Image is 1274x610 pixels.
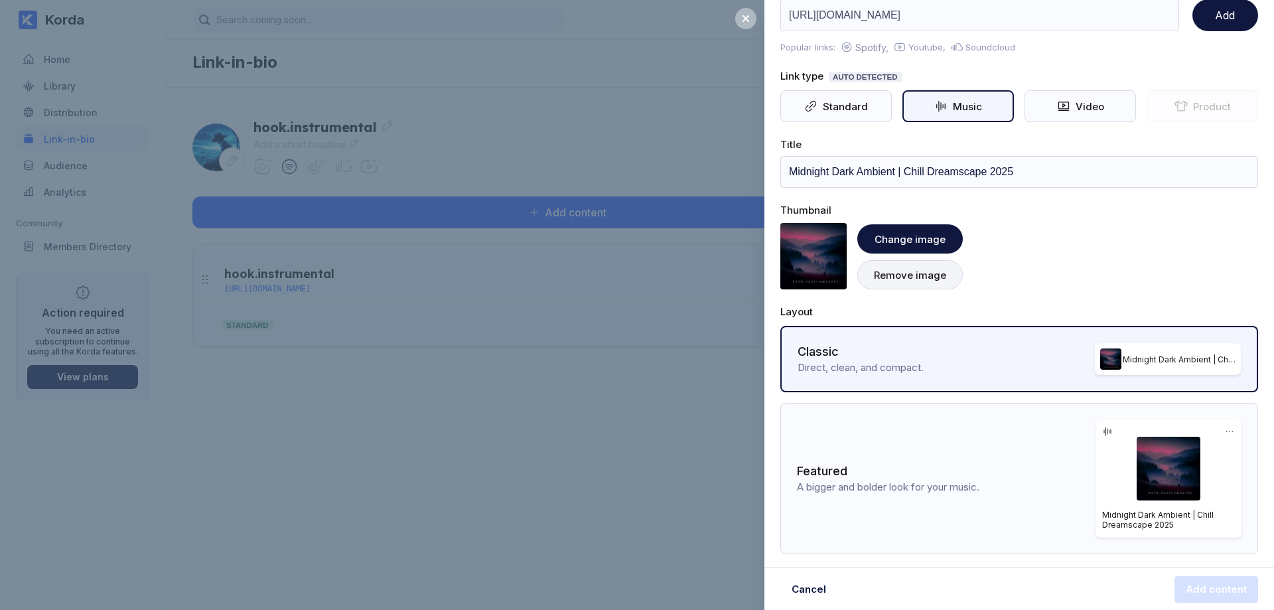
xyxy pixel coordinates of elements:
img: Placeholder [1137,437,1200,500]
div: Music [948,100,982,113]
div: Remove image [874,269,946,281]
div: A bigger and bolder look for your music. [797,481,1096,493]
button: Cancel [780,576,837,603]
div: Soundcloud [963,42,1015,52]
img: Placeholder [1100,348,1121,370]
div: Product [1188,100,1231,113]
div: Classic [798,344,1095,361]
div: Thumbnail [780,204,1258,216]
div: Popular links: [780,40,835,54]
div: Standard [817,100,868,113]
input: Text [780,156,1258,188]
div: Featured [797,464,1096,481]
div: Cancel [792,583,826,596]
div: Video [1070,100,1104,113]
img: Thumbnail [780,223,847,289]
div: Direct, clean, and compact. [798,361,1095,374]
div: Change image [875,233,946,246]
div: Add [1215,9,1235,22]
div: Spotify, [853,42,888,53]
div: Midnight Dark Ambient | Chill Dreamscape 2025 [1121,354,1236,364]
strong: Auto detected [829,72,902,82]
div: Midnight Dark Ambient | Chill Dreamscape 2025 [1102,510,1235,530]
div: Title [780,138,1258,151]
div: Link type [780,70,1258,82]
div: Youtube, [906,42,946,52]
div: Layout [780,305,1258,318]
